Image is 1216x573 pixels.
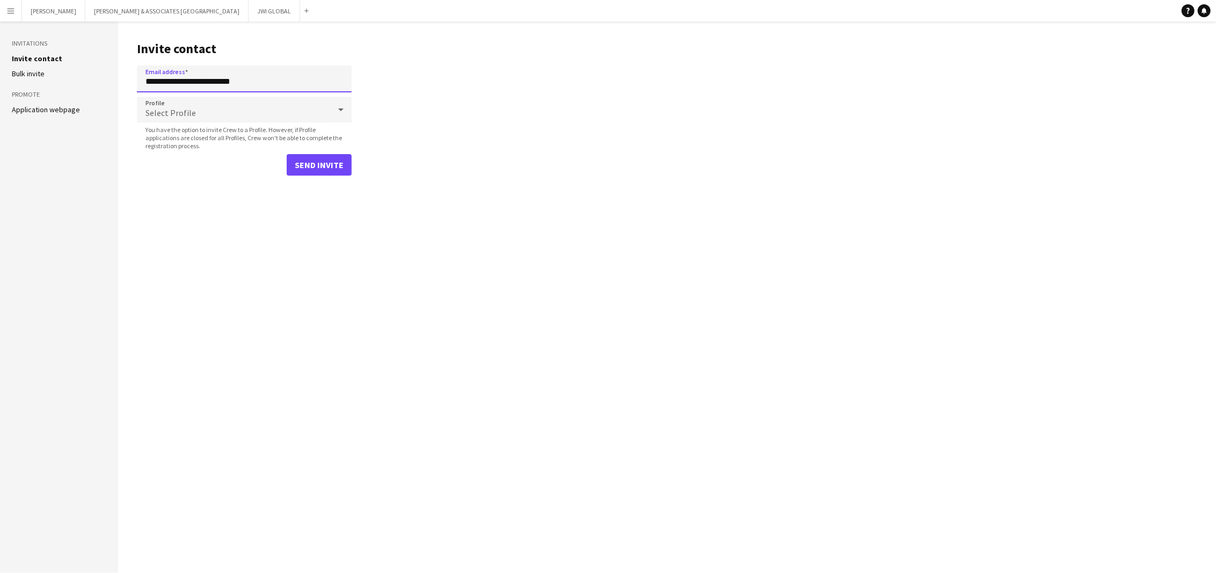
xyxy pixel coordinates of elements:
[12,54,62,63] a: Invite contact
[287,154,352,176] button: Send invite
[12,39,106,48] h3: Invitations
[12,105,80,114] a: Application webpage
[22,1,85,21] button: [PERSON_NAME]
[137,126,352,150] span: You have the option to invite Crew to a Profile. However, if Profile applications are closed for ...
[85,1,249,21] button: [PERSON_NAME] & ASSOCIATES [GEOGRAPHIC_DATA]
[249,1,300,21] button: JWI GLOBAL
[12,69,45,78] a: Bulk invite
[137,41,352,57] h1: Invite contact
[145,107,196,118] span: Select Profile
[12,90,106,99] h3: Promote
